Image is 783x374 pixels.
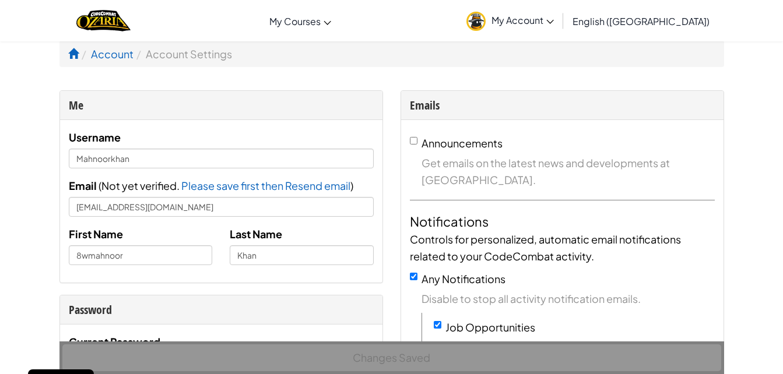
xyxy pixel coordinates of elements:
[445,320,535,334] label: Job Opportunities
[264,5,337,37] a: My Courses
[410,97,715,114] div: Emails
[445,338,715,372] span: If you play really well, we may contact you about getting you a (better) job.
[269,15,321,27] span: My Courses
[69,301,374,318] div: Password
[350,179,353,192] span: )
[76,9,131,33] img: Home
[491,14,554,26] span: My Account
[422,290,715,307] span: Disable to stop all activity notification emails.
[76,9,131,33] a: Ozaria by CodeCombat logo
[134,45,232,62] li: Account Settings
[461,2,560,39] a: My Account
[230,225,282,242] label: Last Name
[91,47,134,61] a: Account
[422,154,715,188] span: Get emails on the latest news and developments at [GEOGRAPHIC_DATA].
[422,272,505,285] label: Any Notifications
[466,12,486,31] img: avatar
[69,225,123,242] label: First Name
[69,129,121,146] label: Username
[69,97,374,114] div: Me
[101,179,181,192] span: Not yet verified.
[410,232,681,263] span: Controls for personalized, automatic email notifications related to your CodeCombat activity.
[181,179,350,192] span: Please save first then Resend email
[410,212,715,231] h4: Notifications
[573,15,710,27] span: English ([GEOGRAPHIC_DATA])
[69,179,97,192] span: Email
[422,136,503,150] label: Announcements
[567,5,715,37] a: English ([GEOGRAPHIC_DATA])
[97,179,101,192] span: (
[69,333,160,350] label: Current Password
